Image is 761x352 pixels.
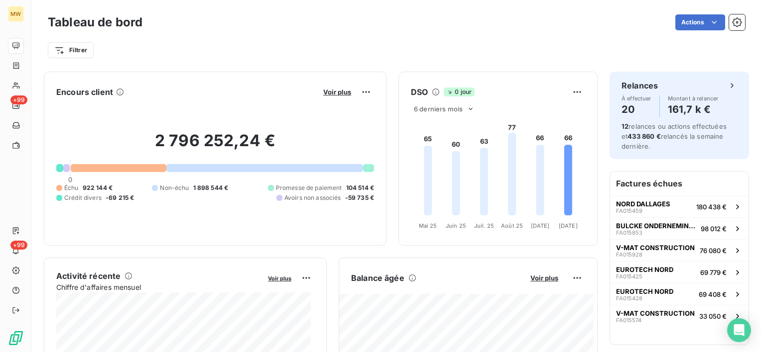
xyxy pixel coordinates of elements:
[444,88,475,96] span: 0 jour
[474,222,494,229] tspan: Juil. 25
[700,268,727,276] span: 69 779 €
[616,222,697,230] span: BULCKE ONDERNEMINGEN
[193,183,229,192] span: 1 898 544 €
[616,252,642,258] span: FA015928
[616,295,642,301] span: FA015428
[268,275,291,282] span: Voir plus
[610,217,749,239] button: BULCKE ONDERNEMINGENFA01585398 012 €
[628,132,660,140] span: 433 860 €
[622,95,651,101] span: À effectuer
[446,222,466,229] tspan: Juin 25
[10,241,27,250] span: +99
[668,95,719,101] span: Montant à relancer
[616,200,670,208] span: NORD DALLAGES
[345,193,374,202] span: -59 735 €
[56,282,261,292] span: Chiffre d'affaires mensuel
[56,131,374,161] h2: 2 796 252,24 €
[610,261,749,283] button: EUROTECH NORDFA01542569 779 €
[616,208,642,214] span: FA015459
[106,193,134,202] span: -69 215 €
[56,86,113,98] h6: Encours client
[616,273,642,279] span: FA015425
[675,14,725,30] button: Actions
[610,172,749,195] h6: Factures échues
[265,273,294,282] button: Voir plus
[323,88,351,96] span: Voir plus
[414,105,463,113] span: 6 derniers mois
[727,318,751,342] div: Open Intercom Messenger
[616,317,641,323] span: FA015574
[346,183,374,192] span: 104 514 €
[616,309,695,317] span: V-MAT CONSTRUCTION
[622,101,651,117] h4: 20
[610,283,749,305] button: EUROTECH NORDFA01542869 408 €
[616,230,642,236] span: FA015853
[530,274,558,282] span: Voir plus
[501,222,523,229] tspan: Août 25
[610,305,749,327] button: V-MAT CONSTRUCTIONFA01557433 050 €
[284,193,341,202] span: Avoirs non associés
[56,270,121,282] h6: Activité récente
[610,195,749,217] button: NORD DALLAGESFA015459180 438 €
[699,290,727,298] span: 69 408 €
[10,95,27,104] span: +99
[616,287,673,295] span: EUROTECH NORD
[83,183,113,192] span: 922 144 €
[8,330,24,346] img: Logo LeanPay
[411,86,428,98] h6: DSO
[668,101,719,117] h4: 161,7 k €
[160,183,189,192] span: Non-échu
[64,183,79,192] span: Échu
[610,239,749,261] button: V-MAT CONSTRUCTIONFA01592876 080 €
[699,312,727,320] span: 33 050 €
[696,203,727,211] span: 180 438 €
[48,42,94,58] button: Filtrer
[64,193,102,202] span: Crédit divers
[559,222,578,229] tspan: [DATE]
[616,244,695,252] span: V-MAT CONSTRUCTION
[616,265,673,273] span: EUROTECH NORD
[8,6,24,22] div: MW
[700,247,727,255] span: 76 080 €
[48,13,142,31] h3: Tableau de bord
[622,122,629,130] span: 12
[320,88,354,96] button: Voir plus
[622,80,658,91] h6: Relances
[351,272,404,284] h6: Balance âgée
[68,176,72,183] span: 0
[527,273,561,282] button: Voir plus
[622,122,727,150] span: relances ou actions effectuées et relancés la semaine dernière.
[701,225,727,233] span: 98 012 €
[276,183,342,192] span: Promesse de paiement
[419,222,437,229] tspan: Mai 25
[531,222,550,229] tspan: [DATE]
